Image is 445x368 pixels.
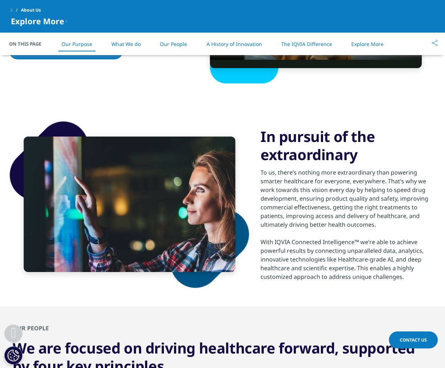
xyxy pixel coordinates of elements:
[62,41,92,47] a: Our Purpose
[9,40,49,47] span: On This Page
[9,121,250,289] img: shape-1.png
[351,41,383,47] a: Explore More
[4,346,22,364] button: Cookies Settings
[207,41,262,47] a: A History of Innovation
[21,4,41,17] span: About Us
[160,41,187,47] a: Our People
[260,238,436,281] div: With IQVIA Connected Intelligence™ we’re able to achieve powerful results by connecting unparalle...
[13,325,432,332] h2: OUR PEOPLE
[260,168,436,229] div: To us, there’s nothing more extraordinary than powering smarter healthcare for everyone, everywhe...
[11,17,64,25] span: Explore More
[400,337,427,343] span: Contact Us
[260,127,436,164] h3: In pursuit of the extraordinary
[111,41,141,47] a: What We do
[389,331,438,348] a: Contact Us
[281,41,332,47] a: The IQVIA Difference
